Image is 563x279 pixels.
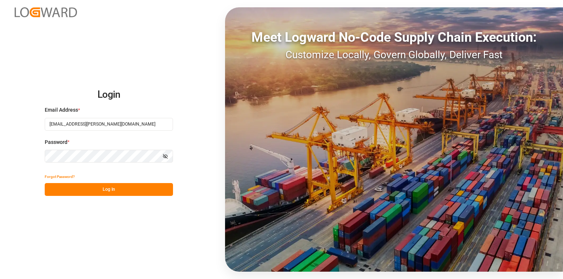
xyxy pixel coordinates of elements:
span: Password [45,138,67,146]
h2: Login [45,83,173,107]
div: Customize Locally, Govern Globally, Deliver Fast [225,47,563,63]
button: Forgot Password? [45,170,75,183]
div: Meet Logward No-Code Supply Chain Execution: [225,27,563,47]
span: Email Address [45,106,78,114]
button: Log In [45,183,173,196]
img: Logward_new_orange.png [15,7,77,17]
input: Enter your email [45,118,173,131]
